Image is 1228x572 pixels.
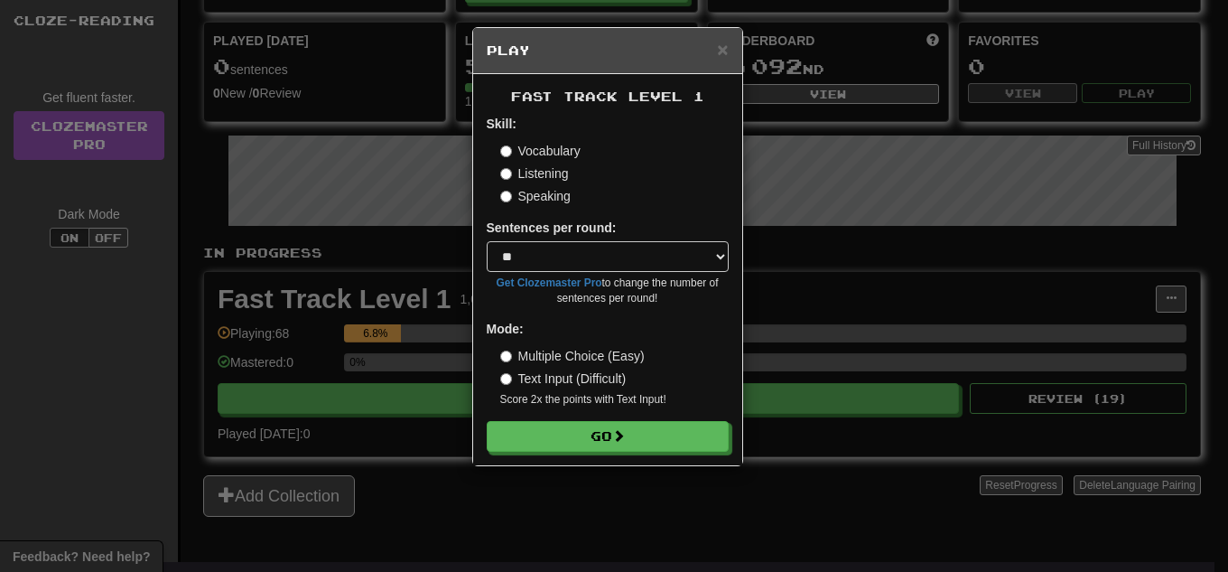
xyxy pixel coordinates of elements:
[717,40,728,59] button: Close
[500,168,512,180] input: Listening
[500,164,569,183] label: Listening
[717,39,728,60] span: ×
[500,187,571,205] label: Speaking
[511,89,704,104] span: Fast Track Level 1
[487,276,729,306] small: to change the number of sentences per round!
[487,322,524,336] strong: Mode:
[487,117,516,131] strong: Skill:
[500,351,512,362] input: Multiple Choice (Easy)
[500,145,512,157] input: Vocabulary
[500,392,729,408] small: Score 2x the points with Text Input !
[500,370,627,388] label: Text Input (Difficult)
[487,219,617,237] label: Sentences per round:
[487,42,729,60] h5: Play
[500,373,512,385] input: Text Input (Difficult)
[500,347,645,365] label: Multiple Choice (Easy)
[497,277,602,289] a: Get Clozemaster Pro
[487,421,729,452] button: Go
[500,191,512,202] input: Speaking
[500,142,581,160] label: Vocabulary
